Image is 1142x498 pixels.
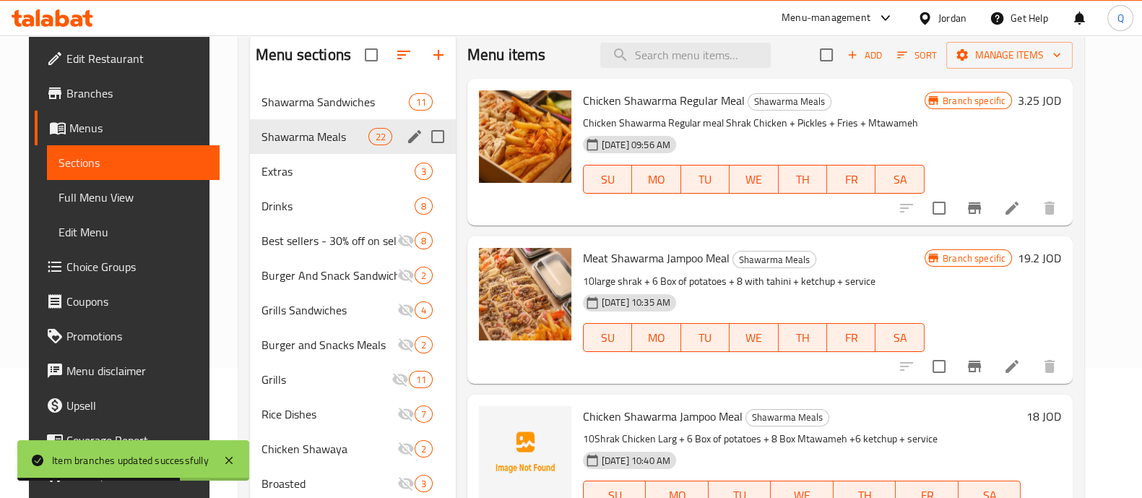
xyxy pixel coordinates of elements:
span: 4 [415,304,432,317]
span: SA [881,327,918,348]
span: 7 [415,408,432,421]
span: Burger And Snack Sandwiches [261,267,397,284]
span: Chicken Shawarma Jampoo Meal [583,405,743,427]
a: Coverage Report [35,423,220,458]
div: Item branches updated successfully [52,452,209,468]
span: 8 [415,199,432,213]
button: delete [1032,191,1067,226]
span: 2 [415,442,432,456]
span: Shawarma Meals [746,409,829,426]
span: TU [687,169,724,190]
button: FR [827,323,875,352]
span: FR [833,169,870,190]
button: edit [404,126,425,147]
button: WE [730,165,778,194]
span: Edit Menu [59,223,208,241]
a: Edit Menu [47,215,220,249]
p: 10Shrak Chicken Larg + 6 Box of potatoes + 8 Box Mtawameh +6 ketchup + service [583,430,1021,448]
span: [DATE] 09:56 AM [596,138,676,152]
span: 2 [415,338,432,352]
button: WE [730,323,778,352]
svg: Inactive section [397,475,415,492]
span: Drinks [261,197,415,215]
span: Select all sections [356,40,386,70]
button: SA [875,165,924,194]
svg: Inactive section [397,440,415,458]
span: FR [833,327,870,348]
span: Chicken Shawarma Regular Meal [583,90,745,111]
span: Chicken Shawaya [261,440,397,458]
a: Sections [47,145,220,180]
div: items [409,371,432,388]
span: Menu disclaimer [66,362,208,379]
span: Choice Groups [66,258,208,275]
span: Shawarma Sandwiches [261,93,410,111]
div: Grills Sandwiches4 [250,293,456,327]
span: Branches [66,85,208,102]
a: Full Menu View [47,180,220,215]
div: Broasted [261,475,397,492]
span: SU [589,327,626,348]
span: Extras [261,163,415,180]
span: 22 [369,130,391,144]
span: Coverage Report [66,432,208,449]
div: Burger And Snack Sandwiches2 [250,258,456,293]
button: SU [583,323,632,352]
a: Branches [35,76,220,111]
a: Menu disclaimer [35,353,220,388]
a: Edit Restaurant [35,41,220,76]
span: 11 [410,95,431,109]
button: MO [632,165,680,194]
span: Sort [897,47,937,64]
button: Add [842,44,888,66]
span: WE [735,327,772,348]
h2: Menu items [467,44,546,66]
div: Rice Dishes7 [250,397,456,432]
svg: Inactive section [397,336,415,353]
a: Edit menu item [1003,199,1021,217]
span: Coupons [66,293,208,310]
span: Manage items [958,46,1061,64]
button: SU [583,165,632,194]
button: Branch-specific-item [957,191,992,226]
a: Upsell [35,388,220,423]
span: TH [784,169,821,190]
svg: Inactive section [397,301,415,319]
span: Edit Restaurant [66,50,208,67]
span: Shawarma Meals [748,93,831,110]
span: [DATE] 10:35 AM [596,296,676,309]
svg: Inactive section [397,232,415,249]
p: 10large shrak + 6 Box of potatoes + 8 with tahini + ketchup + service [583,272,925,291]
div: Shawarma Meals [748,93,831,111]
h2: Menu sections [256,44,351,66]
p: Chicken Shawarma Regular meal Shrak Chicken + Pickles + Fries + Mtawameh [583,114,925,132]
span: TU [687,327,724,348]
button: TH [779,165,827,194]
div: items [415,197,433,215]
span: Shawarma Meals [261,128,369,145]
div: Best sellers - 30% off on selected items8 [250,223,456,258]
button: TH [779,323,827,352]
a: Menus [35,111,220,145]
span: 2 [415,269,432,283]
div: Grills11 [250,362,456,397]
span: Meat Shawarma Jampoo Meal [583,247,730,269]
span: SA [881,169,918,190]
button: Add section [421,38,456,72]
button: Manage items [946,42,1073,69]
h6: 19.2 JOD [1018,248,1061,268]
div: Best sellers - 30% off on selected items [261,232,397,249]
a: Choice Groups [35,249,220,284]
div: Drinks8 [250,189,456,223]
div: items [409,93,432,111]
svg: Inactive section [392,371,409,388]
button: delete [1032,349,1067,384]
button: MO [632,323,680,352]
div: Rice Dishes [261,405,397,423]
span: SU [589,169,626,190]
div: items [415,163,433,180]
input: search [600,43,771,68]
